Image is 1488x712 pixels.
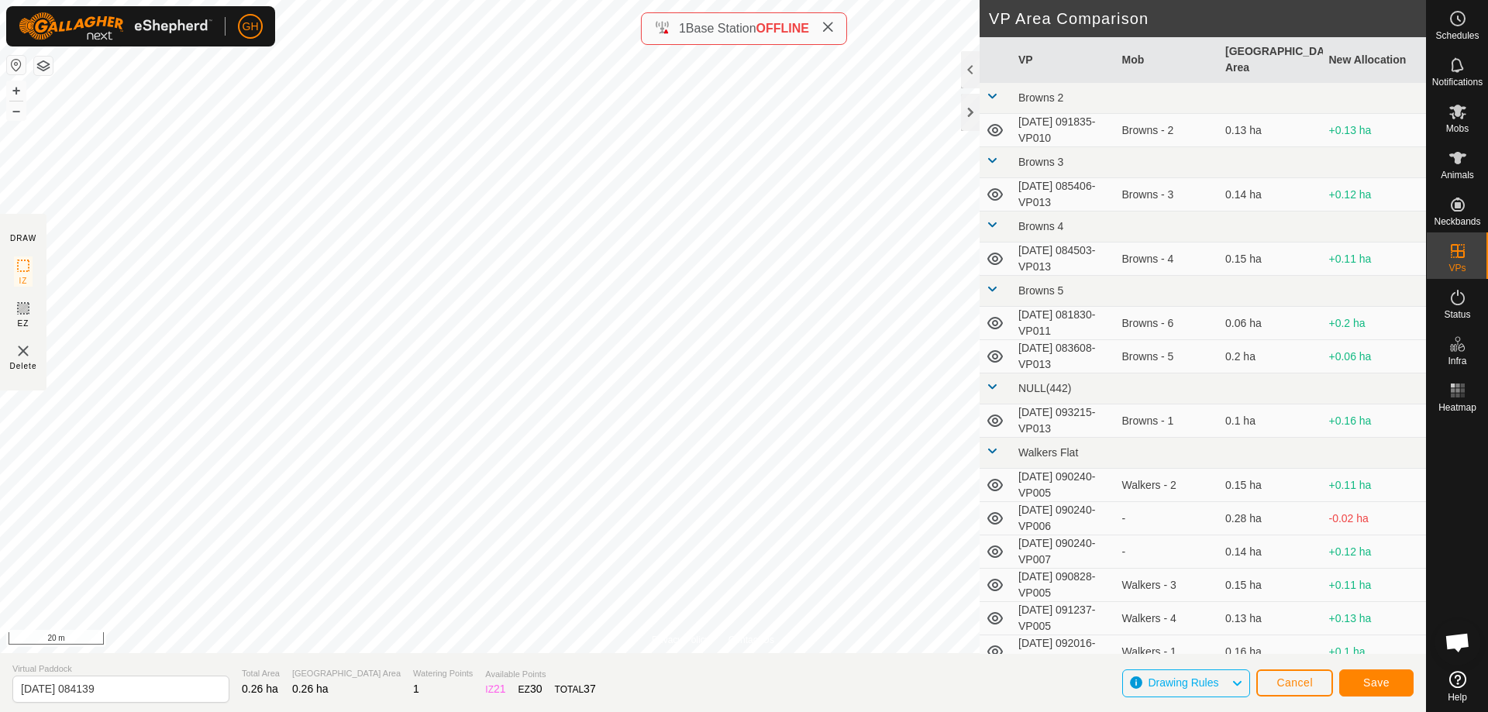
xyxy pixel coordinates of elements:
[485,681,505,697] div: IZ
[1219,37,1323,83] th: [GEOGRAPHIC_DATA] Area
[1012,469,1116,502] td: [DATE] 090240-VP005
[1012,635,1116,669] td: [DATE] 092016-VP005
[1219,340,1323,373] td: 0.2 ha
[1219,242,1323,276] td: 0.15 ha
[7,56,26,74] button: Reset Map
[1323,404,1427,438] td: +0.16 ha
[292,683,329,695] span: 0.26 ha
[1432,77,1483,87] span: Notifications
[1122,577,1214,593] div: Walkers - 3
[555,681,596,697] div: TOTAL
[686,22,756,35] span: Base Station
[1012,535,1116,569] td: [DATE] 090240-VP007
[10,232,36,244] div: DRAW
[14,342,33,360] img: VP
[1219,569,1323,602] td: 0.15 ha
[1427,665,1488,708] a: Help
[1122,644,1214,660] div: Walkers - 1
[1012,114,1116,147] td: [DATE] 091835-VP010
[1012,502,1116,535] td: [DATE] 090240-VP006
[679,22,686,35] span: 1
[1323,242,1427,276] td: +0.11 ha
[1219,114,1323,147] td: 0.13 ha
[1276,676,1313,689] span: Cancel
[1122,611,1214,627] div: Walkers - 4
[1323,602,1427,635] td: +0.13 ha
[1219,307,1323,340] td: 0.06 ha
[728,633,774,647] a: Contact Us
[1012,602,1116,635] td: [DATE] 091237-VP005
[1122,187,1214,203] div: Browns - 3
[1012,37,1116,83] th: VP
[1122,122,1214,139] div: Browns - 2
[1444,310,1470,319] span: Status
[1018,382,1071,394] span: NULL(442)
[1122,544,1214,560] div: -
[652,633,710,647] a: Privacy Policy
[1323,502,1427,535] td: -0.02 ha
[413,683,419,695] span: 1
[1323,307,1427,340] td: +0.2 ha
[1441,170,1474,180] span: Animals
[19,275,28,287] span: IZ
[1116,37,1220,83] th: Mob
[494,683,506,695] span: 21
[1219,469,1323,502] td: 0.15 ha
[1256,669,1333,697] button: Cancel
[1012,340,1116,373] td: [DATE] 083608-VP013
[1323,569,1427,602] td: +0.11 ha
[1219,404,1323,438] td: 0.1 ha
[756,22,809,35] span: OFFLINE
[1438,403,1476,412] span: Heatmap
[1012,307,1116,340] td: [DATE] 081830-VP011
[242,683,278,695] span: 0.26 ha
[1012,404,1116,438] td: [DATE] 093215-VP013
[19,12,212,40] img: Gallagher Logo
[1122,315,1214,332] div: Browns - 6
[1012,242,1116,276] td: [DATE] 084503-VP013
[1363,676,1390,689] span: Save
[1018,446,1078,459] span: Walkers Flat
[413,667,473,680] span: Watering Points
[1122,477,1214,494] div: Walkers - 2
[7,81,26,100] button: +
[1323,178,1427,212] td: +0.12 ha
[242,667,280,680] span: Total Area
[1434,217,1480,226] span: Neckbands
[18,318,29,329] span: EZ
[1219,502,1323,535] td: 0.28 ha
[1219,602,1323,635] td: 0.13 ha
[1323,114,1427,147] td: +0.13 ha
[584,683,596,695] span: 37
[34,57,53,75] button: Map Layers
[1012,178,1116,212] td: [DATE] 085406-VP013
[1435,31,1479,40] span: Schedules
[1323,469,1427,502] td: +0.11 ha
[1219,178,1323,212] td: 0.14 ha
[1323,635,1427,669] td: +0.1 ha
[292,667,401,680] span: [GEOGRAPHIC_DATA] Area
[1018,156,1063,168] span: Browns 3
[1018,220,1063,232] span: Browns 4
[1323,340,1427,373] td: +0.06 ha
[1122,413,1214,429] div: Browns - 1
[530,683,542,695] span: 30
[1012,569,1116,602] td: [DATE] 090828-VP005
[10,360,37,372] span: Delete
[485,668,595,681] span: Available Points
[1446,124,1469,133] span: Mobs
[1148,676,1218,689] span: Drawing Rules
[1122,251,1214,267] div: Browns - 4
[1323,37,1427,83] th: New Allocation
[1122,511,1214,527] div: -
[518,681,542,697] div: EZ
[1323,535,1427,569] td: +0.12 ha
[1018,284,1063,297] span: Browns 5
[1219,535,1323,569] td: 0.14 ha
[12,662,229,676] span: Virtual Paddock
[1448,693,1467,702] span: Help
[1448,263,1466,273] span: VPs
[7,101,26,120] button: –
[1219,635,1323,669] td: 0.16 ha
[1122,349,1214,365] div: Browns - 5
